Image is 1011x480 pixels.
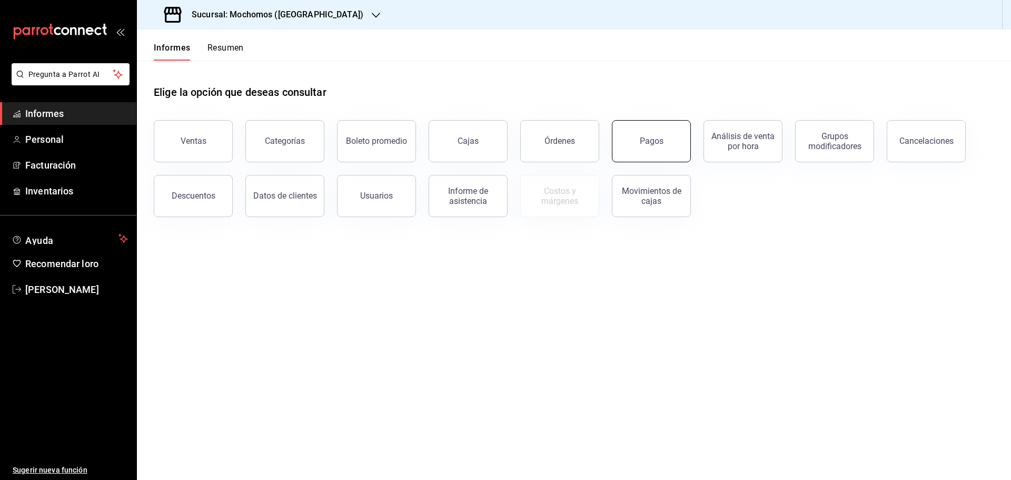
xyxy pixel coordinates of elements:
font: Sucursal: Mochomos ([GEOGRAPHIC_DATA]) [192,9,363,19]
button: Pregunta a Parrot AI [12,63,130,85]
font: Facturación [25,160,76,171]
font: Datos de clientes [253,191,317,201]
font: Personal [25,134,64,145]
font: Movimientos de cajas [622,186,681,206]
button: Contrata inventarios para ver este informe [520,175,599,217]
font: [PERSON_NAME] [25,284,99,295]
button: Descuentos [154,175,233,217]
button: Categorías [245,120,324,162]
div: pestañas de navegación [154,42,244,61]
font: Cancelaciones [899,136,954,146]
font: Ventas [181,136,206,146]
button: Pagos [612,120,691,162]
font: Informes [154,43,191,53]
font: Inventarios [25,185,73,197]
button: Movimientos de cajas [612,175,691,217]
font: Categorías [265,136,305,146]
font: Costos y márgenes [541,186,578,206]
button: Análisis de venta por hora [703,120,782,162]
button: Datos de clientes [245,175,324,217]
font: Cajas [458,136,479,146]
button: Cancelaciones [887,120,966,162]
font: Boleto promedio [346,136,407,146]
button: Cajas [429,120,508,162]
button: Ventas [154,120,233,162]
font: Pagos [640,136,663,146]
font: Análisis de venta por hora [711,131,775,151]
font: Descuentos [172,191,215,201]
font: Informe de asistencia [448,186,488,206]
button: abrir_cajón_menú [116,27,124,36]
button: Usuarios [337,175,416,217]
font: Grupos modificadores [808,131,861,151]
font: Elige la opción que deseas consultar [154,86,326,99]
font: Informes [25,108,64,119]
font: Órdenes [544,136,575,146]
font: Recomendar loro [25,258,98,269]
a: Pregunta a Parrot AI [7,76,130,87]
button: Informe de asistencia [429,175,508,217]
font: Usuarios [360,191,393,201]
button: Órdenes [520,120,599,162]
font: Resumen [207,43,244,53]
button: Grupos modificadores [795,120,874,162]
button: Boleto promedio [337,120,416,162]
font: Ayuda [25,235,54,246]
font: Pregunta a Parrot AI [28,70,100,79]
font: Sugerir nueva función [13,466,87,474]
